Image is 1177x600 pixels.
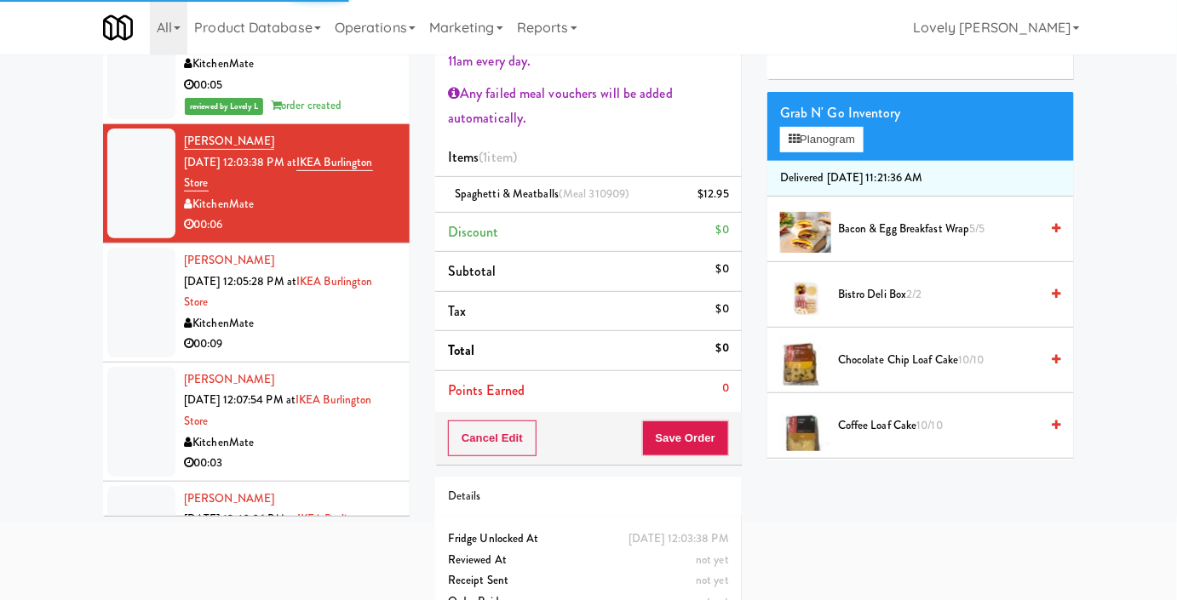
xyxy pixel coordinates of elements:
button: Cancel Edit [448,420,537,456]
span: order created [271,97,342,113]
li: [PERSON_NAME][DATE] 12:05:28 PM atIKEA Burlington StoreKitchenMate00:09 [103,243,410,363]
li: Delivered [DATE] 11:21:36 AM [767,161,1074,197]
div: 00:03 [184,453,397,474]
span: Bacon & Egg Breakfast Wrap [838,219,1040,240]
span: [DATE] 12:40:06 PM at [184,511,297,527]
div: Details [448,486,729,507]
div: $0 [716,259,729,280]
span: not yet [696,551,729,568]
a: [PERSON_NAME] [184,490,274,506]
div: 00:06 [184,214,397,236]
button: Planogram [780,127,864,152]
div: KitchenMate [184,194,397,215]
span: Bistro Deli Box [838,284,1040,306]
span: Tax [448,301,466,321]
span: Chocolate Chip Loaf Cake [838,350,1040,371]
div: 00:05 [184,75,397,96]
div: $0 [716,220,729,241]
div: $12.95 [698,184,729,205]
span: Items [448,147,517,167]
span: Discount [448,222,499,242]
span: [DATE] 12:05:28 PM at [184,273,296,289]
div: Grab N' Go Inventory [780,100,1061,126]
div: Coffee Loaf Cake10/10 [831,415,1061,437]
div: KitchenMate [184,313,397,334]
div: Bacon & Egg Breakfast Wrap5/5 [831,219,1061,240]
span: 10/10 [958,351,985,368]
span: 2/2 [907,286,922,302]
div: 0 [722,378,729,399]
span: 10/10 [917,417,944,433]
a: [PERSON_NAME] [184,371,274,387]
span: reviewed by Lovely L [185,98,263,115]
ng-pluralize: item [488,147,513,167]
span: Points Earned [448,380,525,400]
img: Micromart [103,13,133,43]
div: $0 [716,338,729,359]
span: (Meal 310909) [559,186,629,202]
div: KitchenMate [184,432,397,454]
div: [DATE] 12:03:38 PM [629,529,729,550]
span: Total [448,340,475,360]
span: [DATE] 12:03:38 PM at [184,154,296,170]
span: not yet [696,572,729,588]
div: Receipt Sent [448,570,729,591]
div: Any failed meal vouchers will be added automatically. [448,81,729,131]
button: Save Order [642,420,729,456]
div: 00:09 [184,334,397,355]
span: [DATE] 12:07:54 PM at [184,391,296,408]
li: [PERSON_NAME][DATE] 12:07:54 PM atIKEA Burlington StoreKitchenMate00:03 [103,363,410,482]
li: [PERSON_NAME][DATE] 9:56:18 AM atIKEA Burlington StoreKitchenMate00:05reviewed by Lovely Lorder c... [103,5,410,124]
span: Spaghetti & Meatballs [455,186,629,202]
div: Chocolate Chip Loaf Cake10/10 [831,350,1061,371]
span: 5/5 [970,220,985,237]
li: [PERSON_NAME][DATE] 12:03:38 PM atIKEA Burlington StoreKitchenMate00:06 [103,124,410,243]
div: Bistro Deli Box2/2 [831,284,1061,306]
span: Coffee Loaf Cake [838,415,1040,437]
a: [PERSON_NAME] [184,252,274,268]
span: Subtotal [448,261,497,281]
a: [PERSON_NAME] [184,133,274,150]
div: Fridge Unlocked At [448,529,729,550]
span: (1 ) [479,147,518,167]
div: KitchenMate [184,54,397,75]
div: $0 [716,299,729,320]
div: Reviewed At [448,550,729,571]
